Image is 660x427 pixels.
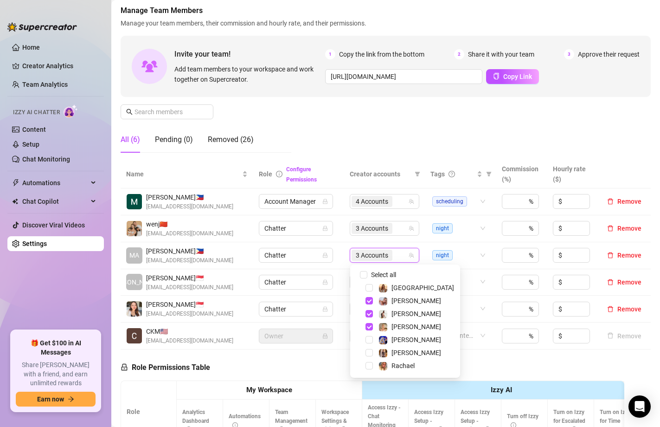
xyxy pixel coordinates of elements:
span: 3 [564,49,574,59]
span: [PERSON_NAME] [391,349,441,356]
span: [PERSON_NAME] [391,336,441,343]
span: Chatter [264,248,327,262]
span: [PERSON_NAME] [391,310,441,317]
span: Tags [430,169,445,179]
div: Open Intercom Messenger [628,395,651,418]
span: [PERSON_NAME] [109,277,159,287]
span: lock [322,226,328,231]
span: [EMAIL_ADDRESS][DOMAIN_NAME] [146,310,233,318]
span: 1 [325,49,335,59]
span: arrow-right [68,396,74,402]
span: filter [484,167,493,181]
span: Chat Copilot [22,194,88,209]
div: All (6) [121,134,140,145]
span: lock [322,252,328,258]
span: [PERSON_NAME] 🇸🇬 [146,299,233,310]
img: wenj [127,221,142,236]
span: delete [607,252,614,259]
span: Select tree node [365,284,373,291]
span: Role [259,170,272,178]
img: Rachael [379,362,387,370]
button: Remove [603,304,645,315]
span: Invite your team! [174,48,325,60]
a: Configure Permissions [286,166,317,183]
span: info-circle [276,171,282,177]
span: Account Manager [264,194,327,208]
span: question-circle [449,171,455,177]
span: team [409,199,414,204]
span: team [409,226,414,231]
h5: Role Permissions Table [121,362,210,373]
span: Select tree node [365,336,373,343]
a: Creator Analytics [22,58,96,73]
span: Chatter [264,302,327,316]
button: Copy Link [486,69,539,84]
span: delete [607,279,614,285]
span: 3 Accounts [352,250,392,261]
span: Share [PERSON_NAME] with a friend, and earn unlimited rewards [16,361,96,388]
span: [EMAIL_ADDRESS][DOMAIN_NAME] [146,283,233,292]
span: Earn now [37,395,64,403]
span: lock [322,279,328,285]
span: search [126,109,133,115]
img: Madison [379,284,387,292]
span: Remove [617,278,641,286]
span: [PERSON_NAME] [391,297,441,304]
div: Removed (26) [208,134,254,145]
th: Commission (%) [496,160,547,188]
span: Name [126,169,240,179]
span: [EMAIL_ADDRESS][DOMAIN_NAME] [146,202,233,211]
span: Owner [264,329,327,343]
input: Search members [135,107,200,117]
span: 4 Accounts [356,196,388,207]
span: Approve their request [578,49,640,59]
span: MA [129,250,139,260]
span: Chatter [264,221,327,235]
img: Meludel Ann Co [127,194,142,209]
span: 3 Accounts [352,223,392,234]
button: Earn nowarrow-right [16,392,96,407]
img: CKM [127,328,142,343]
span: [EMAIL_ADDRESS][DOMAIN_NAME] [146,229,233,238]
img: logo-BBDzfeDw.svg [7,22,77,32]
span: Select tree node [365,323,373,330]
span: copy [493,73,500,79]
a: Content [22,126,46,133]
span: [EMAIL_ADDRESS][DOMAIN_NAME] [146,256,233,265]
span: Automations [22,175,88,190]
img: Chat Copilot [12,198,18,205]
img: AI Chatter [64,104,78,118]
span: Add team members to your workspace and work together on Supercreator. [174,64,321,84]
span: team [409,252,414,258]
span: Creator accounts [350,169,411,179]
img: Karen [379,323,387,331]
strong: My Workspace [246,386,292,394]
span: [PERSON_NAME] 🇵🇭 [146,246,233,256]
span: Remove [617,305,641,313]
span: thunderbolt [12,179,19,187]
a: Settings [22,240,47,247]
button: Remove [603,223,645,234]
th: Name [121,160,253,188]
span: [GEOGRAPHIC_DATA] [391,284,454,291]
span: Share it with your team [468,49,534,59]
span: lock [322,333,328,339]
span: [PERSON_NAME] [391,323,441,330]
img: Kaye Castillano [127,301,142,317]
span: CKM 🇺🇸 [146,326,233,336]
img: Kelsey [379,297,387,305]
span: lock [322,306,328,312]
span: delete [607,198,614,205]
img: Quinton [379,310,387,318]
a: Setup [22,141,39,148]
span: wenj 🇨🇳 [146,219,233,229]
span: Select tree node [365,362,373,369]
span: Manage Team Members [121,5,651,16]
span: lock [322,199,328,204]
a: Team Analytics [22,81,68,88]
img: Courtney [379,336,387,344]
span: scheduling [432,196,467,207]
button: Remove [603,277,645,288]
span: 4 Accounts [352,196,392,207]
span: Select tree node [365,310,373,317]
